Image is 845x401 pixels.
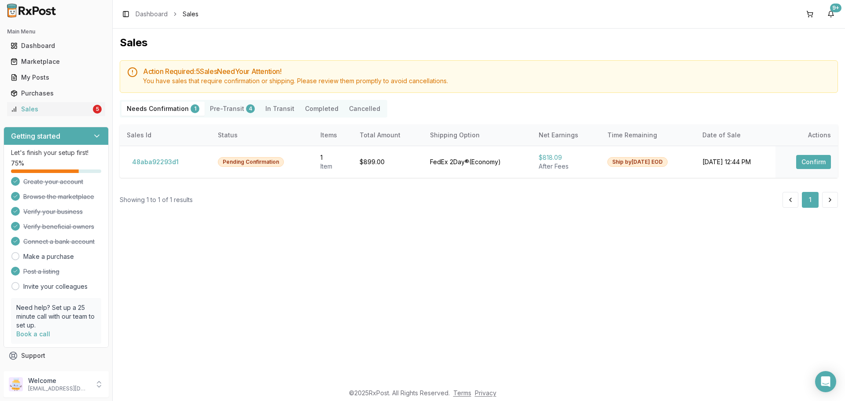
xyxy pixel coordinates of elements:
[11,159,24,168] span: 75 %
[23,222,94,231] span: Verify beneficial owners
[246,104,255,113] div: 4
[7,70,105,85] a: My Posts
[796,155,831,169] button: Confirm
[423,125,532,146] th: Shipping Option
[475,389,496,397] a: Privacy
[23,207,83,216] span: Verify your business
[28,376,89,385] p: Welcome
[136,10,198,18] nav: breadcrumb
[11,57,102,66] div: Marketplace
[205,102,260,116] button: Pre-Transit
[260,102,300,116] button: In Transit
[7,54,105,70] a: Marketplace
[136,10,168,18] a: Dashboard
[4,55,109,69] button: Marketplace
[600,125,695,146] th: Time Remaining
[7,85,105,101] a: Purchases
[143,77,830,85] div: You have sales that require confirmation or shipping. Please review them promptly to avoid cancel...
[607,157,668,167] div: Ship by [DATE] EOD
[23,282,88,291] a: Invite your colleagues
[211,125,313,146] th: Status
[313,125,353,146] th: Items
[353,125,423,146] th: Total Amount
[23,237,95,246] span: Connect a bank account
[120,125,211,146] th: Sales Id
[16,330,50,338] a: Book a call
[4,39,109,53] button: Dashboard
[4,102,109,116] button: Sales5
[802,192,819,208] button: 1
[4,4,60,18] img: RxPost Logo
[16,303,96,330] p: Need help? Set up a 25 minute call with our team to set up.
[143,68,830,75] h5: Action Required: 5 Sale s Need Your Attention!
[120,36,838,50] h1: Sales
[191,104,199,113] div: 1
[23,192,94,201] span: Browse the marketplace
[93,105,102,114] div: 5
[453,389,471,397] a: Terms
[7,38,105,54] a: Dashboard
[11,131,60,141] h3: Getting started
[300,102,344,116] button: Completed
[120,195,193,204] div: Showing 1 to 1 of 1 results
[11,41,102,50] div: Dashboard
[218,157,284,167] div: Pending Confirmation
[11,148,101,157] p: Let's finish your setup first!
[4,86,109,100] button: Purchases
[28,385,89,392] p: [EMAIL_ADDRESS][DOMAIN_NAME]
[320,162,346,171] div: Item
[702,158,768,166] div: [DATE] 12:44 PM
[532,125,600,146] th: Net Earnings
[539,162,593,171] div: After Fees
[4,70,109,85] button: My Posts
[539,153,593,162] div: $818.09
[7,101,105,117] a: Sales5
[320,153,346,162] div: 1
[830,4,841,12] div: 9+
[11,89,102,98] div: Purchases
[4,348,109,364] button: Support
[344,102,386,116] button: Cancelled
[360,158,416,166] div: $899.00
[7,28,105,35] h2: Main Menu
[23,252,74,261] a: Make a purchase
[824,7,838,21] button: 9+
[121,102,205,116] button: Needs Confirmation
[23,177,83,186] span: Create your account
[21,367,51,376] span: Feedback
[9,377,23,391] img: User avatar
[183,10,198,18] span: Sales
[23,267,59,276] span: Post a listing
[11,73,102,82] div: My Posts
[430,158,525,166] div: FedEx 2Day® ( Economy )
[775,125,838,146] th: Actions
[11,105,91,114] div: Sales
[127,155,184,169] button: 48aba92293d1
[4,364,109,379] button: Feedback
[695,125,775,146] th: Date of Sale
[815,371,836,392] div: Open Intercom Messenger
